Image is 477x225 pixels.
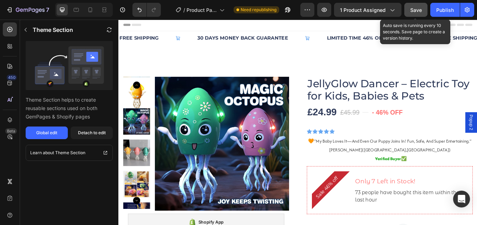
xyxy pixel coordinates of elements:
pre: Sale 46% off [226,178,264,216]
div: £24.99 [221,101,257,117]
button: 7 [3,3,52,17]
div: 30 DAYS MONEY BACK GUARANTEE [92,16,200,28]
p: Theme Section helps to create reusable sections used on both GemPages & Shopify pages [26,96,113,121]
button: Carousel Next Arrow [17,208,25,217]
p: Learn about [30,149,54,156]
div: Global edit [36,130,57,136]
span: 🧡 [223,139,230,146]
h3: Only 7 Left in Stock! [277,184,410,196]
div: Beta [5,128,17,134]
p: 7 [46,6,49,14]
h2: JellyGlow Dancer – Electric Toy for Kids, Babies & Pets [221,67,416,98]
p: 73 people have bought this item within the last hour [278,199,410,216]
div: Publish [436,6,454,14]
p: LIMITED TIME 46% OFF SALE [245,17,330,27]
div: £45.99 [260,103,284,115]
span: Need republishing [241,7,276,13]
iframe: Design area [118,20,477,225]
button: Carousel Back Arrow [17,73,25,81]
button: Detach to edit [71,127,113,139]
button: Global edit [26,127,68,139]
span: “my baby loves it—and even our puppy joins in! fun, safe, and super entertaining.” [230,139,415,146]
p: Theme Section [55,149,85,156]
span: Product Page - [DATE] 10:59:35 [187,6,217,14]
span: Popup 2 [411,111,418,130]
div: FREE SHIPPING [0,16,48,28]
button: 1 product assigned [334,3,401,17]
button: Save [404,3,427,17]
div: 450 [7,75,17,80]
strong: verified buyer✅ [302,160,339,167]
div: Undo/Redo [132,3,161,17]
pre: - 46% off [296,101,335,117]
div: FREE SHIPPING [375,16,422,28]
span: Save [410,7,422,13]
a: Learn about Theme Section [26,145,113,161]
span: 1 product assigned [340,6,386,14]
div: Detach to edit [78,130,106,136]
button: Publish [430,3,460,17]
span: / [183,6,185,14]
p: Theme Section [33,26,73,34]
div: Open Intercom Messenger [453,191,470,207]
span: [PERSON_NAME]([GEOGRAPHIC_DATA],[GEOGRAPHIC_DATA]) [248,149,390,156]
